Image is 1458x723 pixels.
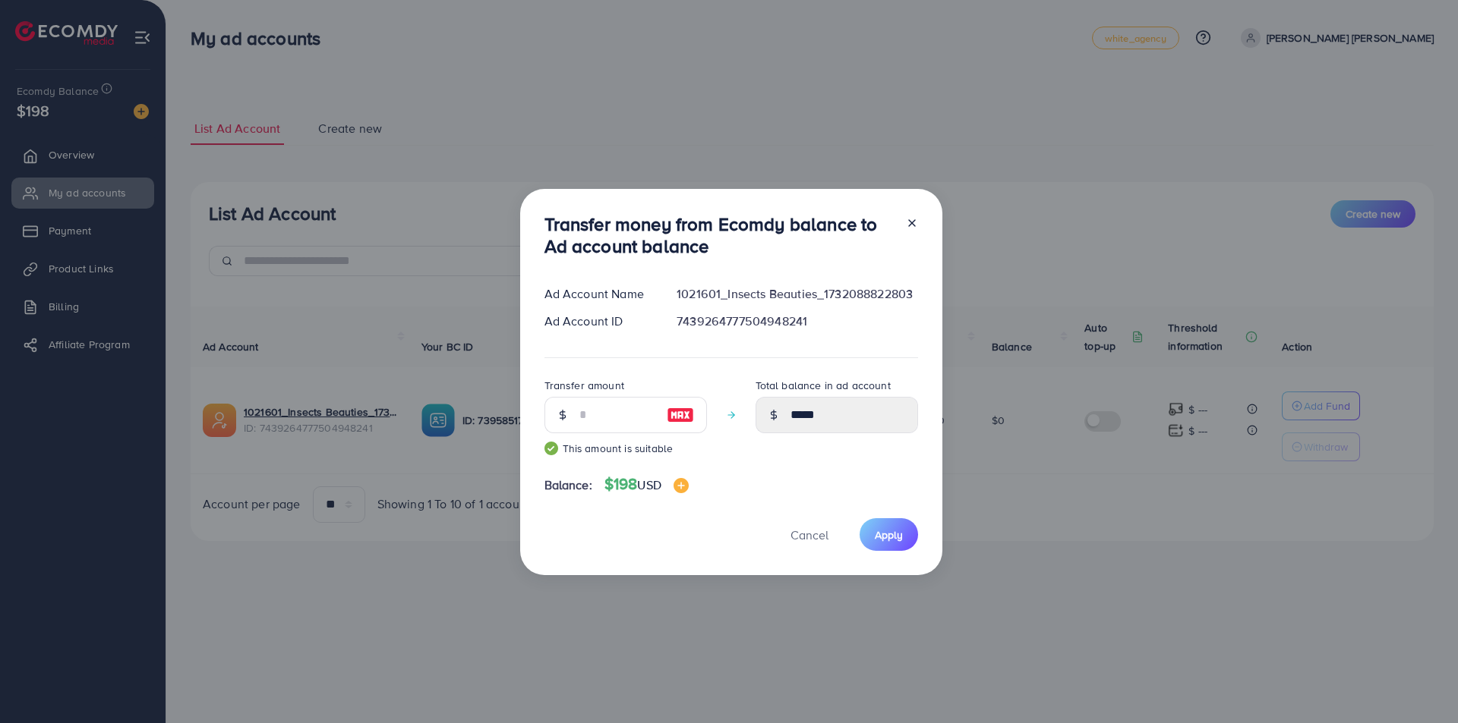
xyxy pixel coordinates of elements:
[791,527,828,543] span: Cancel
[664,313,929,330] div: 7439264777504948241
[544,476,592,494] span: Balance:
[637,476,661,493] span: USD
[875,527,903,542] span: Apply
[667,406,694,424] img: image
[756,378,891,393] label: Total balance in ad account
[544,213,894,257] h3: Transfer money from Ecomdy balance to Ad account balance
[604,475,689,494] h4: $198
[1393,655,1447,712] iframe: Chat
[532,313,665,330] div: Ad Account ID
[544,441,707,456] small: This amount is suitable
[772,518,847,551] button: Cancel
[532,285,665,303] div: Ad Account Name
[674,478,689,493] img: image
[544,442,558,455] img: guide
[860,518,918,551] button: Apply
[544,378,624,393] label: Transfer amount
[664,285,929,303] div: 1021601_Insects Beauties_1732088822803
